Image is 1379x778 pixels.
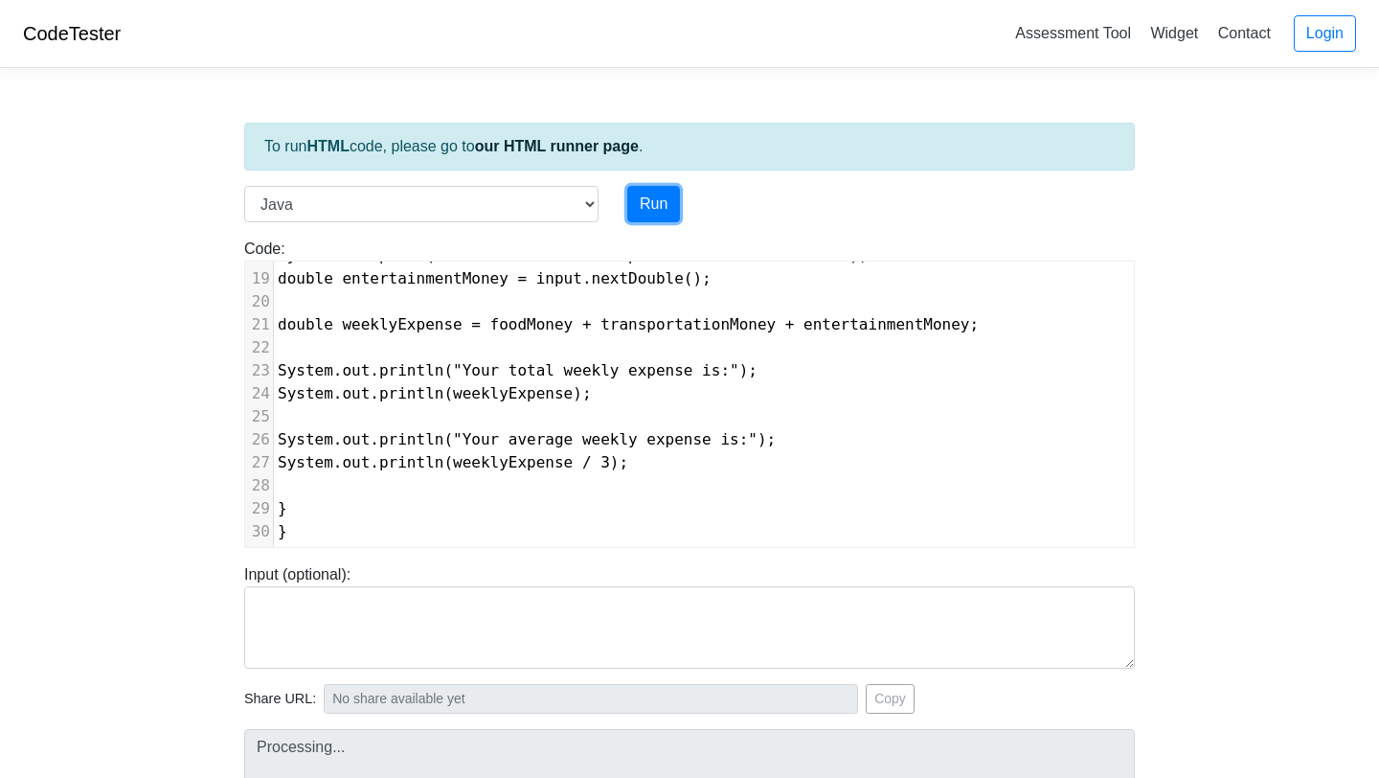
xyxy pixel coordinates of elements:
[230,563,1149,669] div: Input (optional):
[1142,17,1206,49] a: Widget
[278,384,592,402] span: System.out.println(weeklyExpense);
[278,522,287,540] span: }
[278,315,979,333] span: double weeklyExpense = foodMoney + transportationMoney + entertainmentMoney;
[1210,17,1278,49] a: Contact
[23,23,121,44] a: CodeTester
[866,684,915,714] button: Copy
[245,405,273,428] div: 25
[245,520,273,543] div: 30
[1294,15,1356,52] a: Login
[245,267,273,290] div: 19
[245,428,273,451] div: 26
[245,451,273,474] div: 27
[278,453,628,471] span: System.out.println(weeklyExpense / 3);
[278,361,757,379] span: System.out.println("Your total weekly expense is:");
[245,497,273,520] div: 29
[278,430,776,448] span: System.out.println("Your average weekly expense is:");
[278,499,287,517] span: }
[306,138,349,154] strong: HTML
[245,474,273,497] div: 28
[244,123,1135,171] div: To run code, please go to .
[244,689,316,710] span: Share URL:
[245,359,273,382] div: 23
[245,290,273,313] div: 20
[1007,17,1139,49] a: Assessment Tool
[278,269,712,287] span: double entertainmentMoney = input.nextDouble();
[627,186,680,222] button: Run
[245,336,273,359] div: 22
[324,684,858,714] input: No share available yet
[245,382,273,405] div: 24
[230,238,1149,548] div: Code:
[475,138,639,154] a: our HTML runner page
[245,313,273,336] div: 21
